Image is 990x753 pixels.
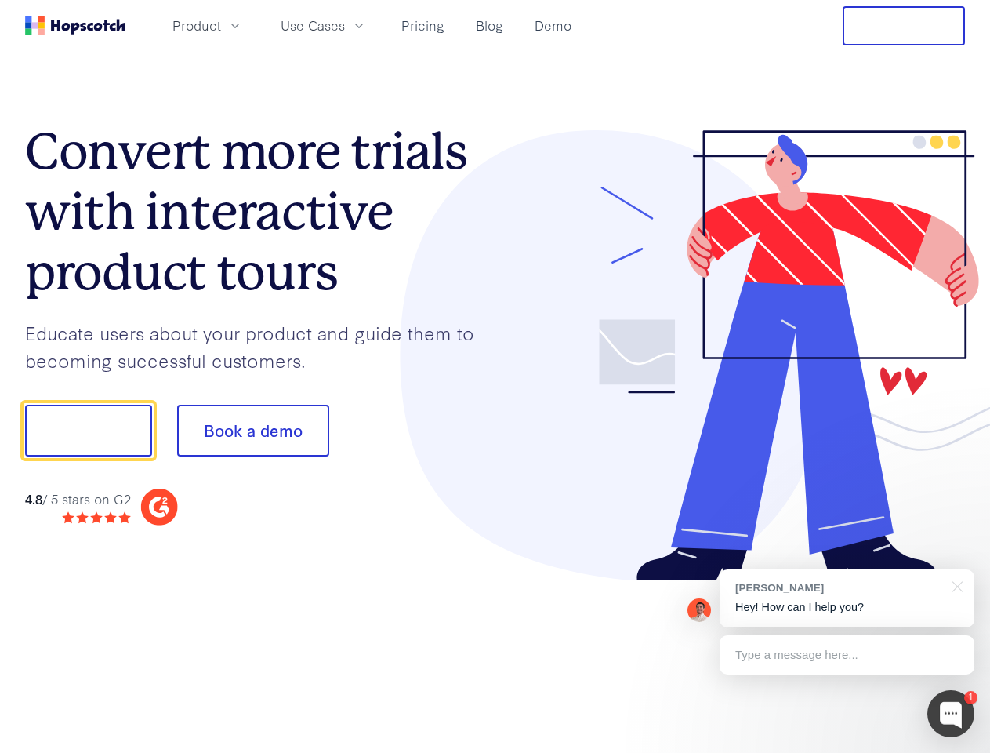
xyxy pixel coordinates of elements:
button: Book a demo [177,405,329,457]
p: Hey! How can I help you? [735,599,959,616]
strong: 4.8 [25,489,42,507]
a: Blog [470,13,510,38]
a: Pricing [395,13,451,38]
div: 1 [964,691,977,704]
h1: Convert more trials with interactive product tours [25,122,495,302]
button: Free Trial [843,6,965,45]
a: Demo [528,13,578,38]
div: Type a message here... [720,635,974,675]
img: Mark Spera [687,598,711,622]
div: / 5 stars on G2 [25,489,131,509]
span: Use Cases [281,16,345,35]
div: [PERSON_NAME] [735,580,943,595]
span: Product [172,16,221,35]
a: Home [25,16,125,35]
button: Product [163,13,252,38]
button: Use Cases [271,13,376,38]
p: Educate users about your product and guide them to becoming successful customers. [25,319,495,373]
button: Show me! [25,405,152,457]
